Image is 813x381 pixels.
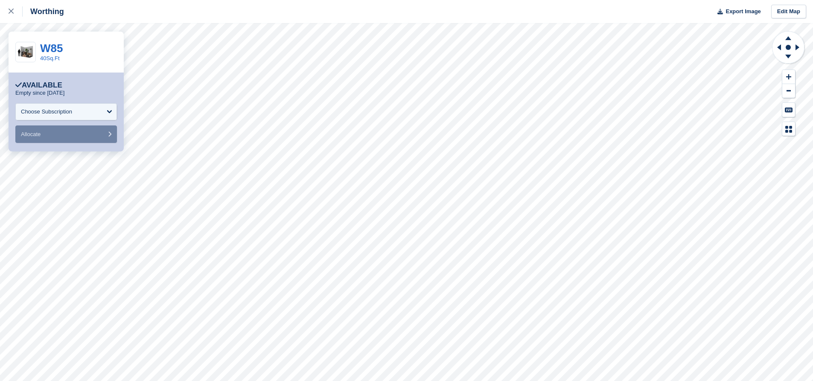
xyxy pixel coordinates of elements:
[40,55,60,61] a: 40Sq.Ft
[771,5,806,19] a: Edit Map
[782,103,795,117] button: Keyboard Shortcuts
[23,6,64,17] div: Worthing
[782,70,795,84] button: Zoom In
[782,122,795,136] button: Map Legend
[40,42,63,55] a: W85
[782,84,795,98] button: Zoom Out
[15,81,62,90] div: Available
[726,7,761,16] span: Export Image
[712,5,761,19] button: Export Image
[15,125,117,143] button: Allocate
[15,90,64,96] p: Empty since [DATE]
[21,131,41,137] span: Allocate
[16,45,35,60] img: 40-sqft-unit.jpg
[21,108,72,116] div: Choose Subscription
